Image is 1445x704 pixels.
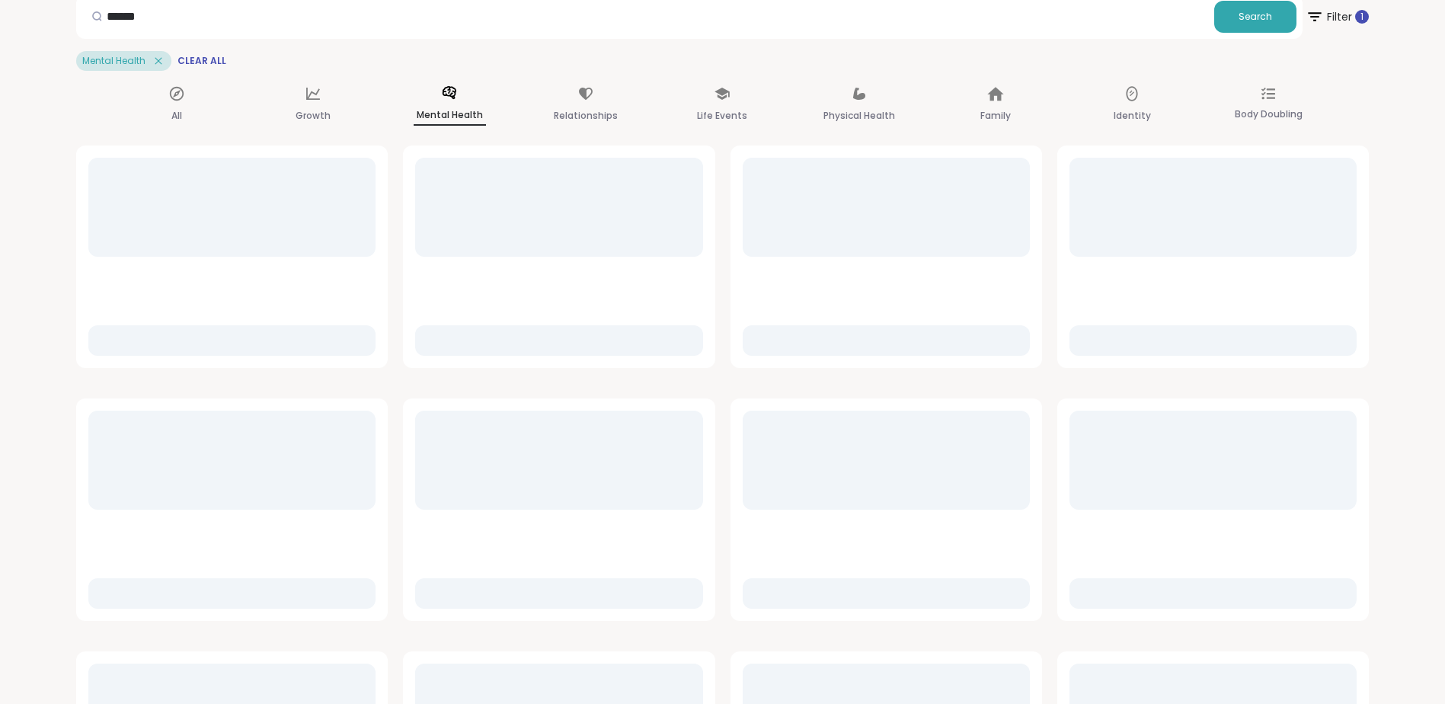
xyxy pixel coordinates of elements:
[1235,105,1303,123] p: Body Doubling
[697,107,747,125] p: Life Events
[1239,10,1272,24] span: Search
[414,106,486,126] p: Mental Health
[82,55,145,67] span: Mental Health
[177,55,226,67] span: Clear All
[171,107,182,125] p: All
[1360,11,1363,24] span: 1
[296,107,331,125] p: Growth
[1214,1,1296,33] button: Search
[823,107,895,125] p: Physical Health
[980,107,1011,125] p: Family
[554,107,618,125] p: Relationships
[1114,107,1151,125] p: Identity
